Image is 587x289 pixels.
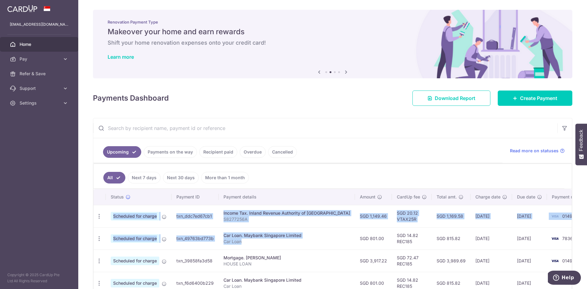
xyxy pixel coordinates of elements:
[172,189,219,205] th: Payment ID
[510,148,565,154] a: Read more on statuses
[108,20,558,24] p: Renovation Payment Type
[93,10,572,78] img: Renovation banner
[268,146,297,158] a: Cancelled
[475,194,500,200] span: Charge date
[512,227,547,250] td: [DATE]
[20,71,60,77] span: Refer & Save
[108,54,134,60] a: Learn more
[201,172,249,183] a: More than 1 month
[20,100,60,106] span: Settings
[562,213,572,219] span: 0149
[20,56,60,62] span: Pay
[10,21,68,28] p: [EMAIL_ADDRESS][DOMAIN_NAME]
[172,250,219,272] td: txn_39858fa3d58
[548,271,581,286] iframe: Opens a widget where you can find more information
[471,205,512,227] td: [DATE]
[432,227,471,250] td: SGD 815.82
[20,85,60,91] span: Support
[471,227,512,250] td: [DATE]
[510,148,559,154] span: Read more on statuses
[128,172,161,183] a: Next 7 days
[520,94,557,102] span: Create Payment
[93,118,557,138] input: Search by recipient name, payment id or reference
[355,250,392,272] td: SGD 3,917.22
[223,277,350,283] div: Car Loan. Maybank Singapore Limited
[103,172,125,183] a: All
[397,194,420,200] span: CardUp fee
[172,227,219,250] td: txn_49763bd773b
[578,130,584,151] span: Feedback
[512,205,547,227] td: [DATE]
[562,236,573,241] span: 7836
[144,146,197,158] a: Payments on the way
[437,194,457,200] span: Total amt.
[223,216,350,222] p: S8277256A
[549,257,561,265] img: Bank Card
[432,205,471,227] td: SGD 1,169.58
[111,257,159,265] span: Scheduled for charge
[219,189,355,205] th: Payment details
[172,205,219,227] td: txn_ddc7ed67cb1
[562,258,572,263] span: 0149
[20,41,60,47] span: Home
[412,91,490,106] a: Download Report
[471,250,512,272] td: [DATE]
[103,146,141,158] a: Upcoming
[223,261,350,267] p: HOUSE LOAN
[432,250,471,272] td: SGD 3,989.69
[111,194,124,200] span: Status
[392,205,432,227] td: SGD 20.12 VTAX25R
[549,235,561,242] img: Bank Card
[392,250,432,272] td: SGD 72.47 REC185
[108,39,558,46] h6: Shift your home renovation expenses onto your credit card!
[7,5,37,12] img: CardUp
[163,172,199,183] a: Next 30 days
[549,213,561,220] img: Bank Card
[111,212,159,220] span: Scheduled for charge
[111,234,159,243] span: Scheduled for charge
[575,124,587,165] button: Feedback - Show survey
[355,205,392,227] td: SGD 1,149.46
[223,239,350,245] p: Car Loan
[392,227,432,250] td: SGD 14.82 REC185
[355,227,392,250] td: SGD 801.00
[199,146,237,158] a: Recipient paid
[240,146,266,158] a: Overdue
[108,27,558,37] h5: Makeover your home and earn rewards
[111,279,159,287] span: Scheduled for charge
[360,194,375,200] span: Amount
[517,194,535,200] span: Due date
[498,91,572,106] a: Create Payment
[435,94,475,102] span: Download Report
[223,232,350,239] div: Car Loan. Maybank Singapore Limited
[93,93,169,104] h4: Payments Dashboard
[223,210,350,216] div: Income Tax. Inland Revenue Authority of [GEOGRAPHIC_DATA]
[223,255,350,261] div: Mortgage. [PERSON_NAME]
[512,250,547,272] td: [DATE]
